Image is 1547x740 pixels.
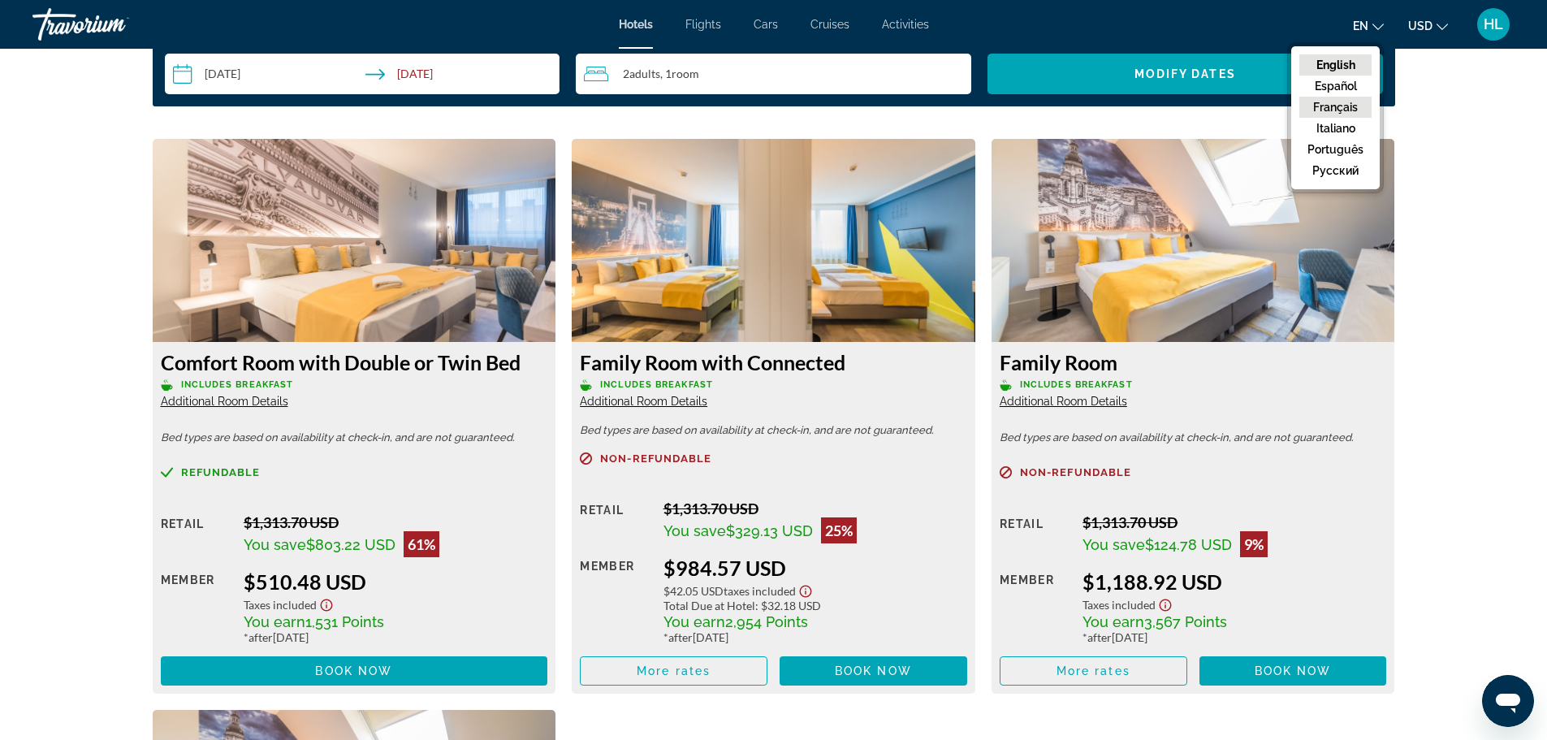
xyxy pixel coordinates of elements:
div: Retail [1000,513,1070,557]
div: * [DATE] [663,630,967,644]
p: Bed types are based on availability at check-in, and are not guaranteed. [580,425,967,436]
span: Book now [315,664,392,677]
div: $1,313.70 USD [1082,513,1386,531]
span: Book now [835,664,912,677]
iframe: Bouton de lancement de la fenêtre de messagerie [1482,675,1534,727]
button: Book now [1199,656,1387,686]
span: $124.78 USD [1145,536,1232,553]
span: Additional Room Details [161,395,288,408]
span: , 1 [660,67,699,80]
span: More rates [1057,664,1130,677]
span: Additional Room Details [580,395,707,408]
span: after [248,630,273,644]
span: You earn [663,613,725,630]
div: $984.57 USD [663,556,967,580]
button: русский [1299,160,1372,181]
div: Search widget [165,54,1383,94]
a: Refundable [161,466,548,478]
button: Français [1299,97,1372,118]
span: You save [244,536,306,553]
a: Activities [882,18,929,31]
span: 2,954 Points [725,613,808,630]
span: You earn [244,613,305,630]
div: $1,188.92 USD [1082,569,1386,594]
div: Retail [161,513,231,557]
span: Total Due at Hotel [663,599,755,612]
button: Español [1299,76,1372,97]
div: : $32.18 USD [663,599,967,612]
span: 2 [623,67,660,80]
span: en [1353,19,1368,32]
button: Travelers: 2 adults, 0 children [576,54,971,94]
button: More rates [580,656,767,686]
div: $1,313.70 USD [663,500,967,517]
span: after [668,630,693,644]
span: More rates [637,664,711,677]
img: Family Room [992,139,1395,342]
div: $510.48 USD [244,569,547,594]
div: $1,313.70 USD [244,513,547,531]
span: USD [1408,19,1432,32]
span: You earn [1082,613,1144,630]
h3: Family Room [1000,350,1387,374]
span: Refundable [181,467,261,478]
button: Show Taxes and Fees disclaimer [1156,594,1175,612]
button: Italiano [1299,118,1372,139]
h3: Comfort Room with Double or Twin Bed [161,350,548,374]
button: English [1299,54,1372,76]
button: Modify Dates [987,54,1383,94]
span: $42.05 USD [663,584,724,598]
span: Adults [629,67,660,80]
span: HL [1484,16,1503,32]
div: Member [161,569,231,644]
span: Includes Breakfast [1020,379,1133,390]
button: Change currency [1408,14,1448,37]
div: Retail [580,500,650,543]
span: Taxes included [724,584,796,598]
span: Non-refundable [600,453,711,464]
span: after [1087,630,1112,644]
button: More rates [1000,656,1187,686]
span: Modify Dates [1134,67,1236,80]
span: Non-refundable [1020,467,1131,478]
button: Show Taxes and Fees disclaimer [796,580,815,599]
div: * [DATE] [244,630,547,644]
a: Flights [685,18,721,31]
a: Cruises [810,18,849,31]
p: Bed types are based on availability at check-in, and are not guaranteed. [1000,432,1387,444]
button: User Menu [1472,7,1515,41]
span: Taxes included [1082,598,1156,612]
p: Bed types are based on availability at check-in, and are not guaranteed. [161,432,548,444]
span: $803.22 USD [306,536,395,553]
span: Book now [1255,664,1332,677]
span: Room [672,67,699,80]
span: You save [1082,536,1145,553]
span: 1,531 Points [305,613,384,630]
div: Member [1000,569,1070,644]
button: Português [1299,139,1372,160]
div: 9% [1240,531,1268,557]
span: $329.13 USD [726,522,813,539]
span: 3,567 Points [1144,613,1227,630]
span: You save [663,522,726,539]
span: Includes Breakfast [181,379,294,390]
button: Book now [161,656,548,686]
div: 25% [821,517,857,543]
a: Travorium [32,3,195,45]
button: Book now [780,656,967,686]
div: * [DATE] [1082,630,1386,644]
button: Change language [1353,14,1384,37]
span: Additional Room Details [1000,395,1127,408]
button: Show Taxes and Fees disclaimer [317,594,336,612]
span: Includes Breakfast [600,379,713,390]
a: Hotels [619,18,653,31]
img: Comfort Room with Double or Twin Bed [153,139,556,342]
span: Taxes included [244,598,317,612]
div: Member [580,556,650,644]
a: Cars [754,18,778,31]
